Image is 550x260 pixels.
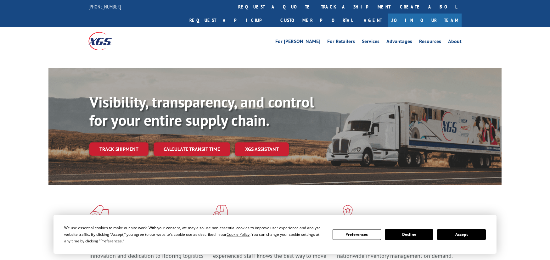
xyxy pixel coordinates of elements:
a: Calculate transit time [154,142,230,156]
div: We use essential cookies to make our site work. With your consent, we may also use non-essential ... [64,224,325,244]
img: xgs-icon-total-supply-chain-intelligence-red [89,205,109,221]
b: Visibility, transparency, and control for your entire supply chain. [89,92,314,130]
a: XGS ASSISTANT [235,142,289,156]
a: About [448,39,462,46]
a: Join Our Team [388,14,462,27]
a: Advantages [386,39,412,46]
a: For Retailers [327,39,355,46]
button: Decline [385,229,433,240]
a: Services [362,39,379,46]
a: Request a pickup [185,14,276,27]
button: Accept [437,229,485,240]
a: Agent [357,14,388,27]
img: xgs-icon-flagship-distribution-model-red [337,205,359,221]
a: [PHONE_NUMBER] [88,3,121,10]
button: Preferences [333,229,381,240]
div: Cookie Consent Prompt [53,215,497,254]
img: xgs-icon-focused-on-flooring-red [213,205,228,221]
span: Preferences [100,238,122,244]
a: Resources [419,39,441,46]
span: Cookie Policy [227,232,250,237]
a: Track shipment [89,142,149,156]
a: For [PERSON_NAME] [275,39,320,46]
a: Customer Portal [276,14,357,27]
